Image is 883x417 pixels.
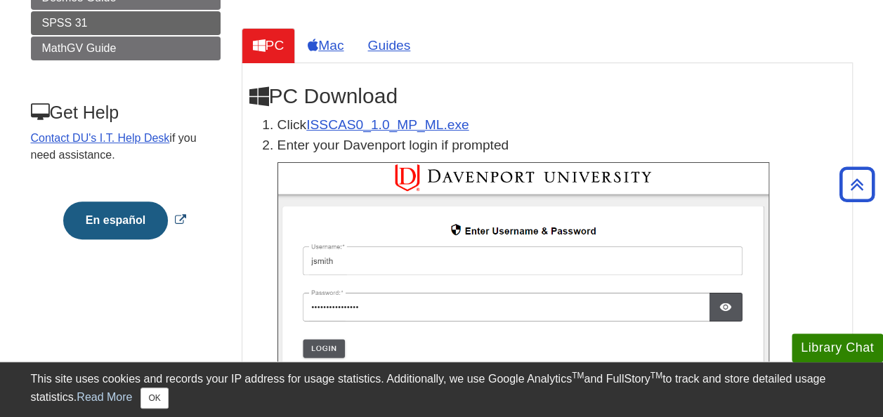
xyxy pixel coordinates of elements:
li: Click [277,115,845,135]
a: Read More [77,391,132,403]
span: MathGV Guide [42,42,117,54]
a: Guides [356,28,421,62]
a: MathGV Guide [31,37,221,60]
a: Link opens in new window [60,214,190,226]
a: SPSS 31 [31,11,221,35]
a: Contact DU's I.T. Help Desk [31,132,170,144]
sup: TM [572,371,584,380]
a: Back to Top [835,175,879,194]
button: En español [63,201,168,239]
span: SPSS 31 [42,17,88,29]
h3: Get Help [31,102,219,123]
a: Mac [296,28,355,62]
a: Download opens in new window [306,117,469,132]
p: Enter your Davenport login if prompted [277,135,845,156]
a: PC [242,28,296,62]
div: This site uses cookies and records your IP address for usage statistics. Additionally, we use Goo... [31,371,853,409]
button: Close [140,388,168,409]
sup: TM [650,371,662,380]
button: Library Chat [792,333,883,362]
p: if you need assistance. [31,130,219,164]
h2: PC Download [249,84,845,108]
